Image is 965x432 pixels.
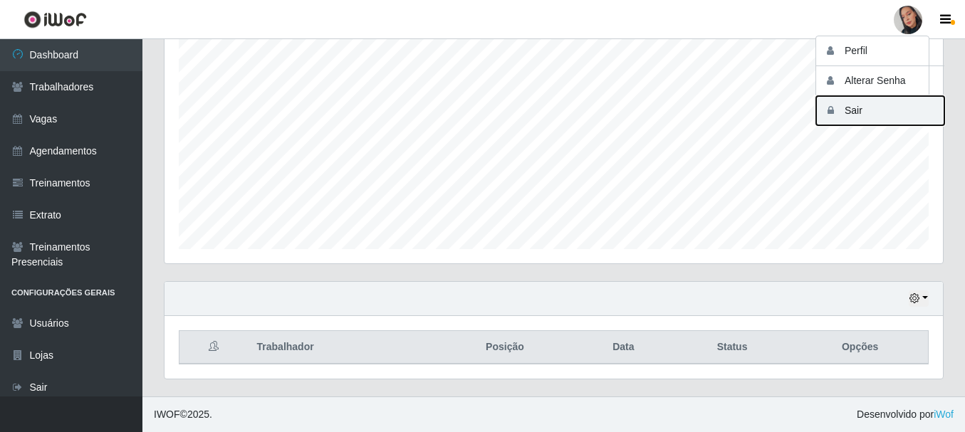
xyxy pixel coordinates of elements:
span: Desenvolvido por [857,407,954,422]
th: Data [575,331,672,364]
img: CoreUI Logo [24,11,87,28]
th: Status [672,331,792,364]
th: Trabalhador [249,331,435,364]
th: Posição [435,331,575,364]
a: iWof [934,409,954,420]
button: Perfil [816,36,944,66]
button: Alterar Senha [816,66,944,96]
span: © 2025 . [154,407,212,422]
button: Sair [816,96,944,125]
span: IWOF [154,409,180,420]
th: Opções [792,331,928,364]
